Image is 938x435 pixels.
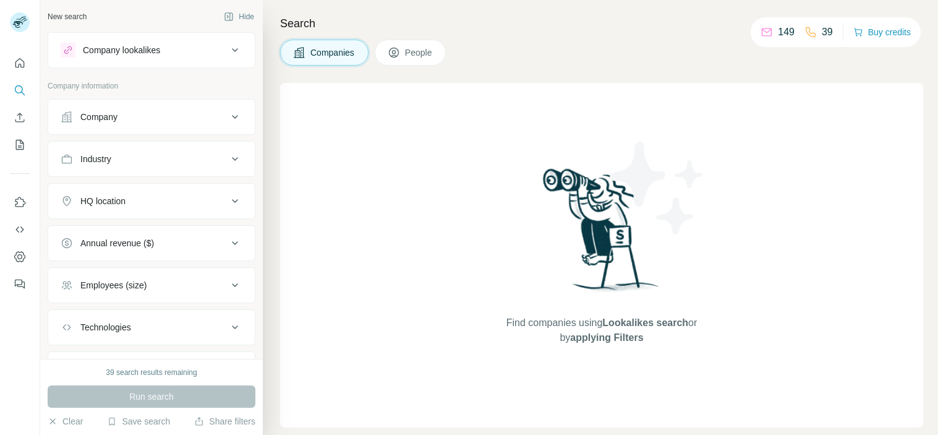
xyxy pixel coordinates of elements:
[280,15,923,32] h4: Search
[83,44,160,56] div: Company lookalikes
[853,24,911,41] button: Buy credits
[570,332,643,343] span: applying Filters
[80,153,111,165] div: Industry
[80,237,154,249] div: Annual revenue ($)
[80,195,126,207] div: HQ location
[80,111,117,123] div: Company
[80,279,147,291] div: Employees (size)
[778,25,795,40] p: 149
[48,228,255,258] button: Annual revenue ($)
[48,11,87,22] div: New search
[48,102,255,132] button: Company
[537,165,666,303] img: Surfe Illustration - Woman searching with binoculars
[405,46,433,59] span: People
[194,415,255,428] button: Share filters
[106,367,197,378] div: 39 search results remaining
[10,79,30,101] button: Search
[80,321,131,334] div: Technologies
[10,134,30,156] button: My lists
[503,316,701,345] span: Find companies using or by
[48,80,255,92] p: Company information
[215,7,263,26] button: Hide
[48,415,83,428] button: Clear
[107,415,170,428] button: Save search
[602,132,713,244] img: Surfe Illustration - Stars
[48,35,255,65] button: Company lookalikes
[10,106,30,129] button: Enrich CSV
[48,312,255,342] button: Technologies
[822,25,833,40] p: 39
[48,270,255,300] button: Employees (size)
[10,218,30,241] button: Use Surfe API
[10,191,30,213] button: Use Surfe on LinkedIn
[10,52,30,74] button: Quick start
[48,355,255,384] button: Keywords
[602,317,688,328] span: Lookalikes search
[10,246,30,268] button: Dashboard
[48,186,255,216] button: HQ location
[48,144,255,174] button: Industry
[310,46,356,59] span: Companies
[10,273,30,295] button: Feedback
